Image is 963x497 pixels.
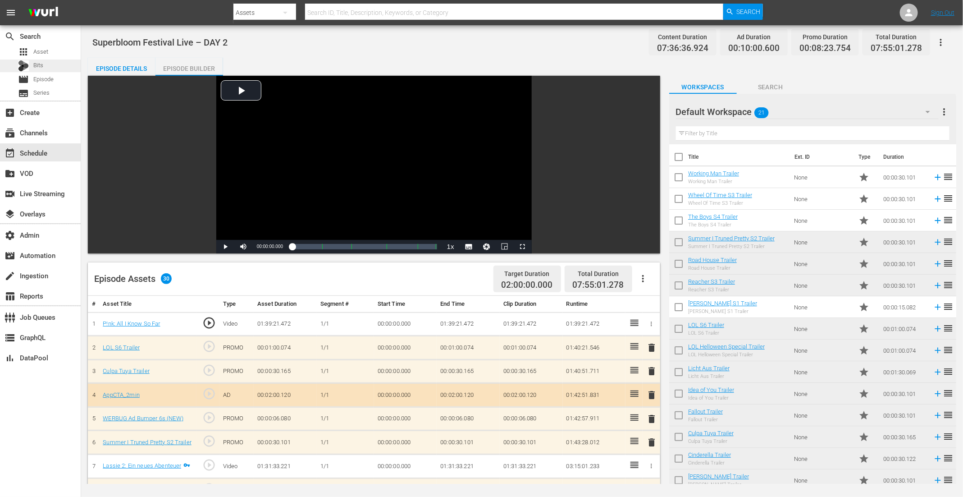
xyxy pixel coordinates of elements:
[216,240,234,253] button: Play
[790,188,855,210] td: None
[202,411,216,424] span: play_circle_outline
[858,410,869,421] span: Promo
[437,431,500,455] td: 00:00:30.101
[858,193,869,204] span: Promo
[688,460,731,466] div: Cinderella Trailer
[688,213,738,220] a: The Boys S4 Trailer
[646,414,657,424] span: delete
[254,312,317,336] td: 01:39:21.472
[437,296,500,313] th: End Time
[5,107,15,118] span: Create
[103,368,150,374] a: Culpa Tuya Trailer
[943,388,954,399] span: reorder
[317,296,374,313] th: Segment #
[5,148,15,159] span: Schedule
[688,308,757,314] div: [PERSON_NAME] S1 Trailer
[374,336,437,360] td: 00:00:00.000
[437,455,500,479] td: 01:31:33.221
[202,482,216,496] span: play_circle_outline
[563,296,626,313] th: Runtime
[5,31,15,42] span: Search
[500,431,563,455] td: 00:00:30.101
[933,194,943,204] svg: Add to Episode
[646,365,657,378] button: delete
[880,405,929,426] td: 00:00:30.101
[933,345,943,355] svg: Add to Episode
[219,296,254,313] th: Type
[728,31,780,43] div: Ad Duration
[88,312,99,336] td: 1
[943,366,954,377] span: reorder
[943,323,954,334] span: reorder
[688,408,723,415] a: Fallout Trailer
[33,61,43,70] span: Bits
[933,454,943,464] svg: Add to Episode
[858,172,869,183] span: Promo
[22,2,65,23] img: ans4CAIJ8jUAAAAAAAAAAAAAAAAAAAAAAAAgQb4GAAAAAAAAAAAAAAAAAAAAAAAAJMjXAAAAAAAAAAAAAAAAAAAAAAAAgAT5G...
[33,47,48,56] span: Asset
[500,383,563,407] td: 00:02:00.120
[254,336,317,360] td: 00:01:00.074
[688,200,752,206] div: Wheel Of Time S3 Trailer
[646,437,657,448] span: delete
[88,455,99,479] td: 7
[790,469,855,491] td: None
[88,58,155,76] button: Episode Details
[374,296,437,313] th: Start Time
[103,439,192,446] a: Summer I Truned Pretty S2 Trailer
[442,240,460,253] button: Playback Rate
[878,144,932,170] th: Duration
[88,359,99,383] td: 3
[103,391,140,398] a: AppCTA_2min
[943,474,954,485] span: reorder
[317,455,374,479] td: 1/1
[573,280,624,290] span: 07:55:01.278
[880,318,929,340] td: 00:01:00.074
[103,415,183,422] a: WERBUG Ad Bumper 6s (NEW)
[688,235,775,242] a: Summer I Truned Pretty S2 Trailer
[688,287,735,293] div: Reacher S3 Trailer
[790,166,855,188] td: None
[219,383,254,407] td: AD
[317,336,374,360] td: 1/1
[858,302,869,313] span: Promo
[500,455,563,479] td: 01:31:33.221
[646,389,657,402] button: delete
[219,336,254,360] td: PROMO
[374,312,437,336] td: 00:00:00.000
[737,4,761,20] span: Search
[933,475,943,485] svg: Add to Episode
[871,31,922,43] div: Total Duration
[254,296,317,313] th: Asset Duration
[219,359,254,383] td: PROMO
[657,31,708,43] div: Content Duration
[33,75,54,84] span: Episode
[254,359,317,383] td: 00:00:30.165
[18,74,29,85] span: Episode
[437,312,500,336] td: 01:39:21.472
[790,275,855,296] td: None
[88,296,99,313] th: #
[500,296,563,313] th: Clip Duration
[858,388,869,399] span: Promo
[155,58,223,79] div: Episode Builder
[5,189,15,199] span: Live Streaming
[5,7,16,18] span: menu
[688,387,734,393] a: Idea of You Trailer
[33,88,50,97] span: Series
[880,296,929,318] td: 00:00:15.082
[219,431,254,455] td: PROMO
[202,364,216,377] span: play_circle_outline
[688,179,739,184] div: Working Man Trailer
[219,312,254,336] td: Video
[880,340,929,361] td: 00:01:00.074
[563,336,626,360] td: 01:40:21.546
[502,280,553,290] span: 02:00:00.000
[254,383,317,407] td: 00:02:00.120
[858,432,869,442] span: Promo
[646,366,657,377] span: delete
[688,265,737,271] div: Road House Trailer
[688,222,738,228] div: The Boys S4 Trailer
[728,43,780,54] span: 00:10:00.600
[880,426,929,448] td: 00:00:30.165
